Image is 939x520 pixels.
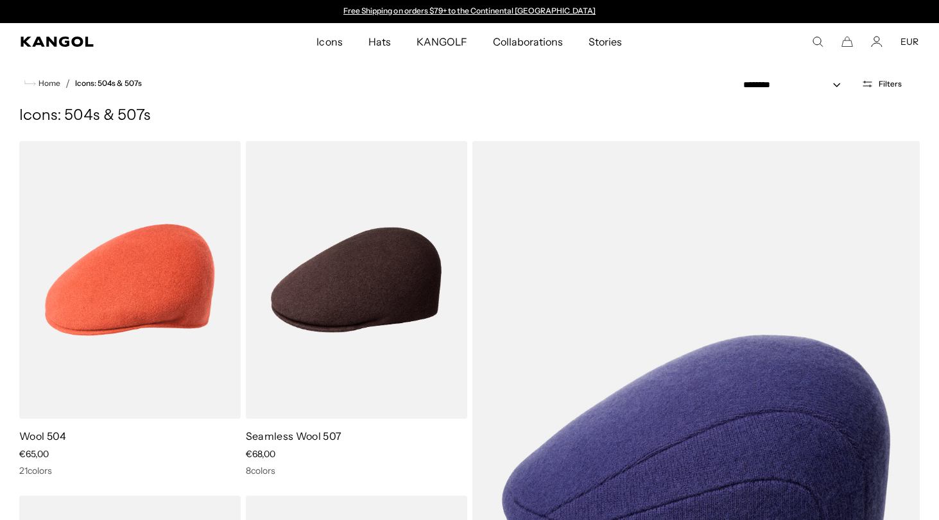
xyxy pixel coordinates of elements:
[589,23,622,60] span: Stories
[246,465,467,476] div: 8 colors
[404,23,480,60] a: KANGOLF
[316,23,342,60] span: Icons
[417,23,467,60] span: KANGOLF
[60,76,70,91] li: /
[246,448,275,460] span: €68,00
[19,465,241,476] div: 21 colors
[343,6,596,15] a: Free Shipping on orders $79+ to the Continental [GEOGRAPHIC_DATA]
[576,23,635,60] a: Stories
[19,448,49,460] span: €65,00
[246,141,467,419] img: Seamless Wool 507
[854,78,909,90] button: Open filters
[304,23,355,60] a: Icons
[21,37,209,47] a: Kangol
[75,79,142,88] a: Icons: 504s & 507s
[338,6,602,17] div: 1 of 2
[19,430,67,442] a: Wool 504
[19,106,920,126] h1: Icons: 504s & 507s
[879,80,902,88] span: Filters
[493,23,563,60] span: Collaborations
[24,78,60,89] a: Home
[246,430,341,442] a: Seamless Wool 507
[871,36,883,47] a: Account
[480,23,576,60] a: Collaborations
[368,23,391,60] span: Hats
[356,23,404,60] a: Hats
[338,6,602,17] slideshow-component: Announcement bar
[738,78,854,92] select: Sort by: Featured
[19,141,241,419] img: Wool 504
[812,36,823,47] summary: Search here
[36,79,60,88] span: Home
[841,36,853,47] button: Cart
[900,36,918,47] button: EUR
[338,6,602,17] div: Announcement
